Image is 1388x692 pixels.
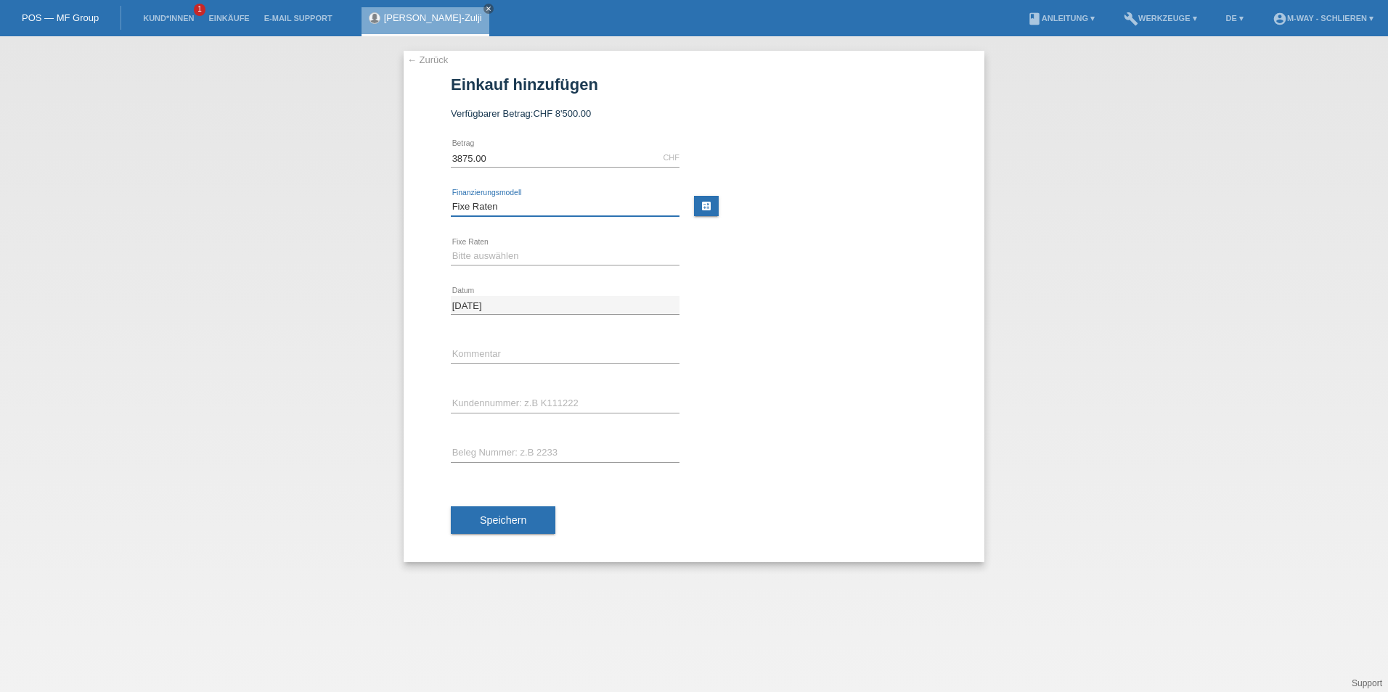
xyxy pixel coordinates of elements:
[1265,14,1381,22] a: account_circlem-way - Schlieren ▾
[451,506,555,534] button: Speichern
[257,14,340,22] a: E-Mail Support
[22,12,99,23] a: POS — MF Group
[194,4,205,16] span: 1
[480,514,526,526] span: Speichern
[1124,12,1138,26] i: build
[407,54,448,65] a: ← Zurück
[451,75,937,94] h1: Einkauf hinzufügen
[694,196,719,216] a: calculate
[485,5,492,12] i: close
[663,153,679,162] div: CHF
[1020,14,1102,22] a: bookAnleitung ▾
[1116,14,1204,22] a: buildWerkzeuge ▾
[136,14,201,22] a: Kund*innen
[533,108,591,119] span: CHF 8'500.00
[701,200,712,212] i: calculate
[1219,14,1251,22] a: DE ▾
[201,14,256,22] a: Einkäufe
[1273,12,1287,26] i: account_circle
[483,4,494,14] a: close
[1352,678,1382,688] a: Support
[384,12,482,23] a: [PERSON_NAME]-Zulji
[451,108,937,119] div: Verfügbarer Betrag:
[1027,12,1042,26] i: book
